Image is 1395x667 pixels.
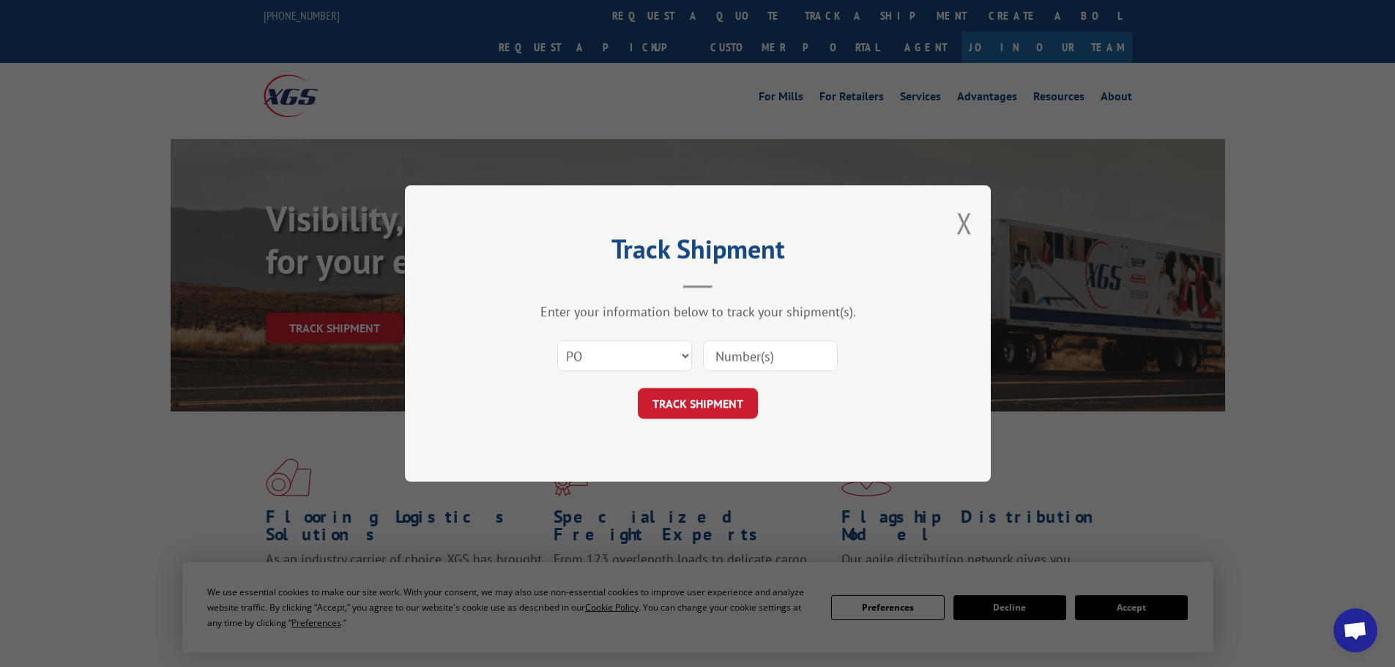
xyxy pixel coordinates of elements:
a: Open chat [1333,608,1377,652]
input: Number(s) [703,340,838,371]
h2: Track Shipment [478,239,918,267]
div: Enter your information below to track your shipment(s). [478,303,918,320]
button: TRACK SHIPMENT [638,388,758,419]
button: Close modal [956,204,972,242]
